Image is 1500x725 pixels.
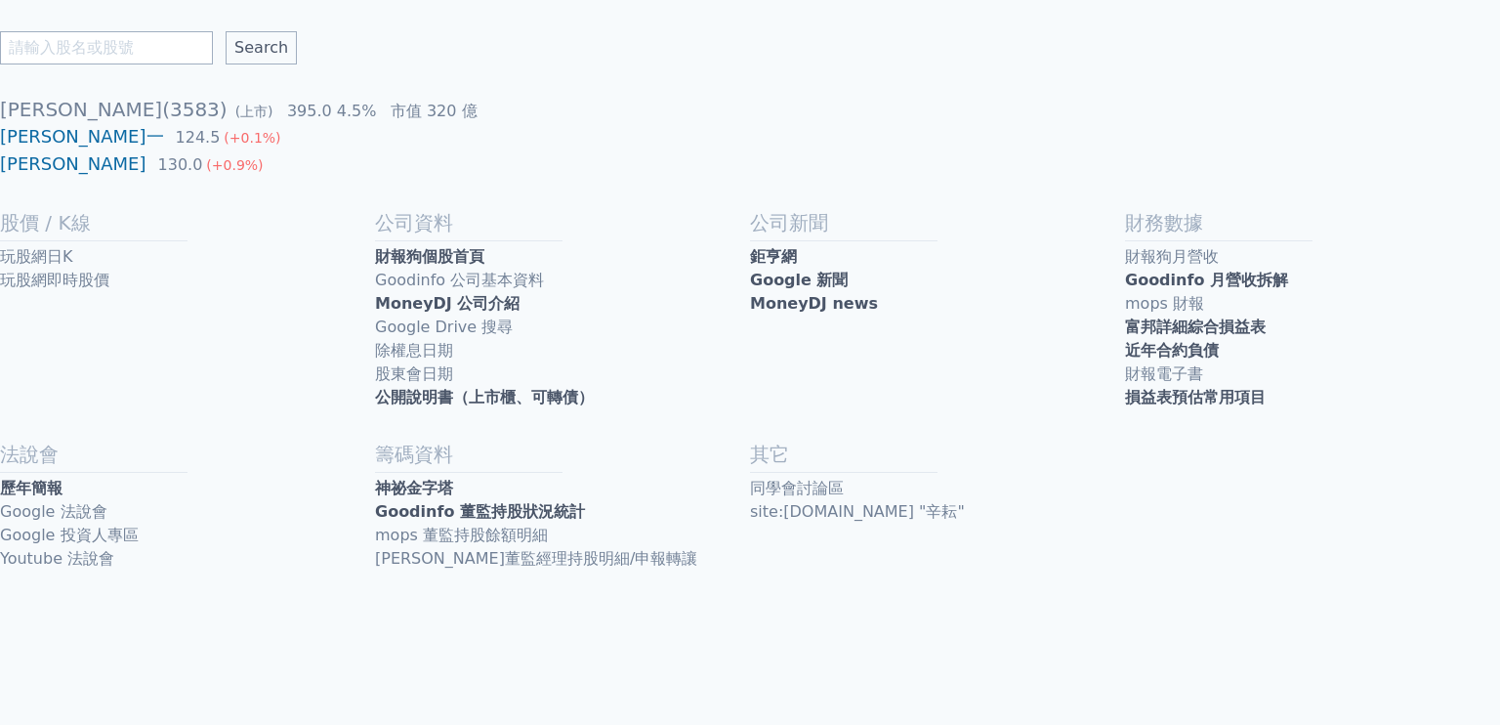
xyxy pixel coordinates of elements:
a: Google 新聞 [750,269,1125,292]
h2: 其它 [750,441,1125,468]
a: site:[DOMAIN_NAME] "辛耘" [750,500,1125,524]
a: 公開說明書（上市櫃、可轉債） [375,386,750,409]
h2: 籌碼資料 [375,441,750,468]
h2: 公司資料 [375,209,750,236]
a: mops 董監持股餘額明細 [375,524,750,547]
a: Google Drive 搜尋 [375,316,750,339]
a: 神祕金字塔 [375,477,750,500]
span: (+0.9%) [206,157,263,173]
a: 近年合約負債 [1125,339,1500,362]
span: 市值 320 億 [391,102,478,120]
a: Goodinfo 董監持股狀況統計 [375,500,750,524]
a: 富邦詳細綜合損益表 [1125,316,1500,339]
a: 損益表預估常用項目 [1125,386,1500,409]
div: 聊天小工具 [1402,631,1500,725]
input: Search [226,31,297,64]
iframe: Chat Widget [1402,631,1500,725]
span: (+0.1%) [224,130,280,146]
a: Goodinfo 公司基本資料 [375,269,750,292]
a: [PERSON_NAME]董監經理持股明細/申報轉讓 [375,547,750,571]
a: 除權息日期 [375,339,750,362]
h2: 公司新聞 [750,209,1125,236]
a: mops 財報 [1125,292,1500,316]
a: 股東會日期 [375,362,750,386]
span: 395.0 4.5% [287,102,377,120]
a: Goodinfo 月營收拆解 [1125,269,1500,292]
a: MoneyDJ 公司介紹 [375,292,750,316]
a: 財報電子書 [1125,362,1500,386]
a: 財報狗月營收 [1125,245,1500,269]
span: (上市) [235,104,273,119]
a: 同學會討論區 [750,477,1125,500]
a: 財報狗個股首頁 [375,245,750,269]
div: 130.0 [154,153,207,177]
h2: 財務數據 [1125,209,1500,236]
a: MoneyDJ news [750,292,1125,316]
div: 124.5 [172,126,225,149]
a: 鉅亨網 [750,245,1125,269]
